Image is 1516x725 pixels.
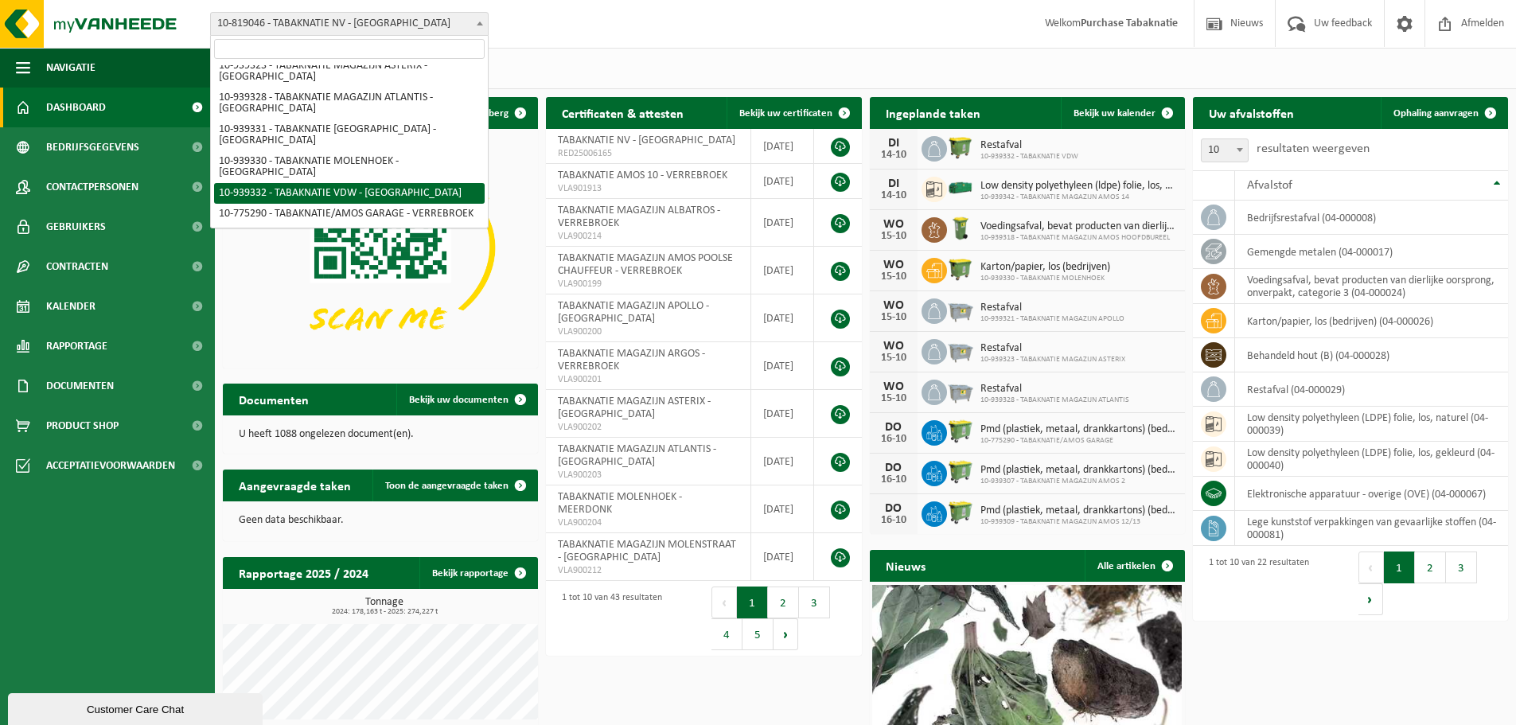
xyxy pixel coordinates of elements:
[546,97,700,128] h2: Certificaten & attesten
[878,150,910,161] div: 14-10
[1235,304,1508,338] td: karton/papier, los (bedrijven) (04-000026)
[947,337,974,364] img: WB-2500-GAL-GY-01
[878,474,910,485] div: 16-10
[878,190,910,201] div: 14-10
[878,462,910,474] div: DO
[46,207,106,247] span: Gebruikers
[558,325,738,338] span: VLA900200
[711,587,737,618] button: Previous
[1085,550,1183,582] a: Alle artikelen
[751,129,815,164] td: [DATE]
[558,170,727,181] span: TABAKNATIE AMOS 10 - VERREBROEK
[396,384,536,415] a: Bekijk uw documenten
[878,380,910,393] div: WO
[878,259,910,271] div: WO
[214,183,485,204] li: 10-939332 - TABAKNATIE VDW - [GEOGRAPHIC_DATA]
[558,348,705,372] span: TABAKNATIE MAGAZIJN ARGOS - VERREBROEK
[558,491,682,516] span: TABAKNATIE MOLENHOEK - MEERDONK
[558,564,738,577] span: VLA900212
[878,137,910,150] div: DI
[947,174,974,201] img: HK-XZ-20-GN-00
[558,147,738,160] span: RED25006165
[878,353,910,364] div: 15-10
[751,247,815,294] td: [DATE]
[980,193,1177,202] span: 10-939342 - TABAKNATIE MAGAZIJN AMOS 14
[1235,442,1508,477] td: low density polyethyleen (LDPE) folie, los, gekleurd (04-000040)
[1393,108,1479,119] span: Ophaling aanvragen
[46,247,108,286] span: Contracten
[878,515,910,526] div: 16-10
[214,56,485,88] li: 10-939323 - TABAKNATIE MAGAZIJN ASTERIX - [GEOGRAPHIC_DATA]
[211,13,488,35] span: 10-819046 - TABAKNATIE NV - ANTWERPEN
[558,182,738,195] span: VLA901913
[1235,407,1508,442] td: low density polyethyleen (LDPE) folie, los, naturel (04-000039)
[1235,477,1508,511] td: elektronische apparatuur - overige (OVE) (04-000067)
[878,218,910,231] div: WO
[1235,235,1508,269] td: gemengde metalen (04-000017)
[223,129,538,365] img: Download de VHEPlus App
[223,557,384,588] h2: Rapportage 2025 / 2024
[774,618,798,650] button: Next
[878,421,910,434] div: DO
[1081,18,1178,29] strong: Purchase Tabaknatie
[46,48,95,88] span: Navigatie
[980,180,1177,193] span: Low density polyethyleen (ldpe) folie, los, naturel
[558,539,736,563] span: TABAKNATIE MAGAZIJN MOLENSTRAAT - [GEOGRAPHIC_DATA]
[1257,142,1370,155] label: resultaten weergeven
[980,464,1177,477] span: Pmd (plastiek, metaal, drankkartons) (bedrijven)
[223,470,367,501] h2: Aangevraagde taken
[1381,97,1506,129] a: Ophaling aanvragen
[980,517,1177,527] span: 10-939309 - TABAKNATIE MAGAZIJN AMOS 12/13
[461,97,536,129] button: Verberg
[980,233,1177,243] span: 10-939318 - TABAKNATIE MAGAZIJN AMOS HOOFDBUREEL
[1384,552,1415,583] button: 1
[231,597,538,616] h3: Tonnage
[878,231,910,242] div: 15-10
[46,406,119,446] span: Product Shop
[1201,550,1309,617] div: 1 tot 10 van 22 resultaten
[980,139,1078,152] span: Restafval
[46,167,138,207] span: Contactpersonen
[223,384,325,415] h2: Documenten
[947,215,974,242] img: WB-0140-HPE-GN-50
[878,177,910,190] div: DI
[558,396,711,420] span: TABAKNATIE MAGAZIJN ASTERIX - [GEOGRAPHIC_DATA]
[980,342,1125,355] span: Restafval
[214,88,485,119] li: 10-939328 - TABAKNATIE MAGAZIJN ATLANTIS - [GEOGRAPHIC_DATA]
[46,446,175,485] span: Acceptatievoorwaarden
[46,326,107,366] span: Rapportage
[558,469,738,481] span: VLA900203
[1201,138,1249,162] span: 10
[558,443,716,468] span: TABAKNATIE MAGAZIJN ATLANTIS - [GEOGRAPHIC_DATA]
[372,470,536,501] a: Toon de aangevraagde taken
[980,274,1110,283] span: 10-939330 - TABAKNATIE MOLENHOEK
[558,134,735,146] span: TABAKNATIE NV - [GEOGRAPHIC_DATA]
[231,608,538,616] span: 2024: 178,163 t - 2025: 274,227 t
[768,587,799,618] button: 2
[558,205,720,229] span: TABAKNATIE MAGAZIJN ALBATROS - VERREBROEK
[558,421,738,434] span: VLA900202
[1202,139,1248,162] span: 10
[214,119,485,151] li: 10-939331 - TABAKNATIE [GEOGRAPHIC_DATA] - [GEOGRAPHIC_DATA]
[878,502,910,515] div: DO
[1235,201,1508,235] td: bedrijfsrestafval (04-000008)
[980,477,1177,486] span: 10-939307 - TABAKNATIE MAGAZIJN AMOS 2
[751,485,815,533] td: [DATE]
[742,618,774,650] button: 5
[870,97,996,128] h2: Ingeplande taken
[1446,552,1477,583] button: 3
[1235,511,1508,546] td: lege kunststof verpakkingen van gevaarlijke stoffen (04-000081)
[980,220,1177,233] span: Voedingsafval, bevat producten van dierlijke oorsprong, onverpakt, categorie 3
[751,342,815,390] td: [DATE]
[980,396,1129,405] span: 10-939328 - TABAKNATIE MAGAZIJN ATLANTIS
[947,296,974,323] img: WB-2500-GAL-GY-01
[239,429,522,440] p: U heeft 1088 ongelezen document(en).
[214,204,485,224] li: 10-775290 - TABAKNATIE/AMOS GARAGE - VERREBROEK
[1074,108,1156,119] span: Bekijk uw kalender
[947,377,974,404] img: WB-2500-GAL-GY-01
[1193,97,1310,128] h2: Uw afvalstoffen
[558,278,738,290] span: VLA900199
[1061,97,1183,129] a: Bekijk uw kalender
[980,314,1124,324] span: 10-939321 - TABAKNATIE MAGAZIJN APOLLO
[870,550,941,581] h2: Nieuws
